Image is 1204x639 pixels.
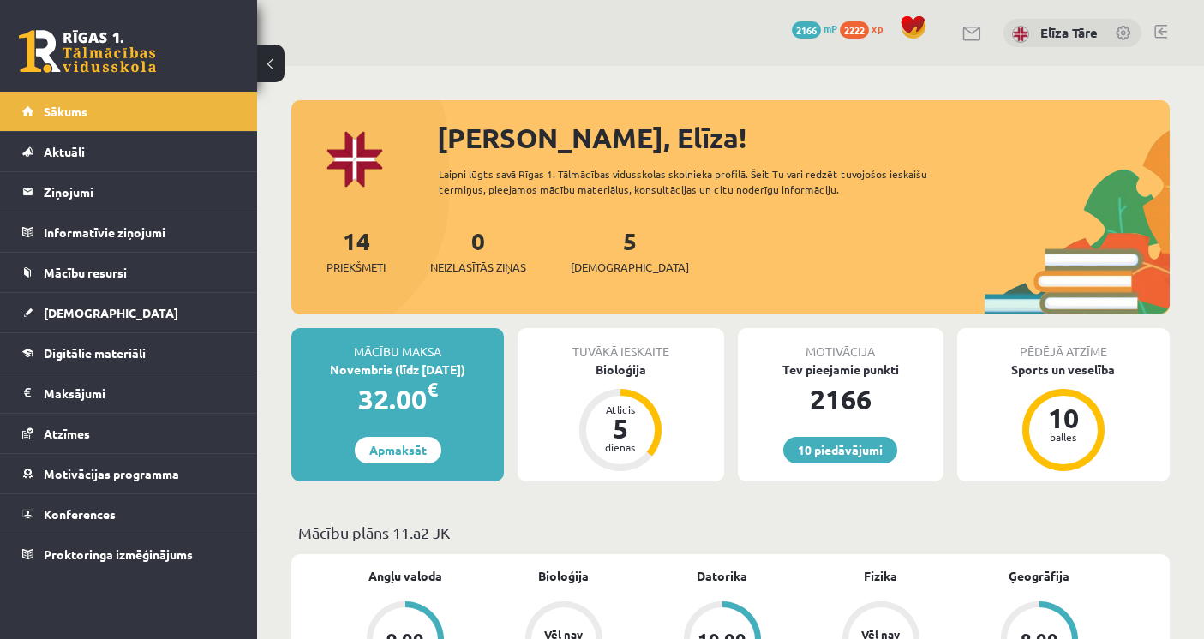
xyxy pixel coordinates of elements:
span: [DEMOGRAPHIC_DATA] [44,305,178,320]
div: Mācību maksa [291,328,504,361]
a: Konferences [22,494,236,534]
a: Sports un veselība 10 balles [957,361,1170,474]
a: 10 piedāvājumi [783,437,897,463]
a: 5[DEMOGRAPHIC_DATA] [571,225,689,276]
a: Elīza Tāre [1040,24,1098,41]
div: [PERSON_NAME], Elīza! [437,117,1170,158]
div: Tuvākā ieskaite [518,328,723,361]
a: Ģeogrāfija [1009,567,1069,585]
a: Rīgas 1. Tālmācības vidusskola [19,30,156,73]
p: Mācību plāns 11.a2 JK [298,521,1163,544]
a: Ziņojumi [22,172,236,212]
legend: Ziņojumi [44,172,236,212]
legend: Informatīvie ziņojumi [44,212,236,252]
a: Aktuāli [22,132,236,171]
div: balles [1038,432,1089,442]
span: Mācību resursi [44,265,127,280]
span: 2222 [840,21,869,39]
div: 2166 [738,379,943,420]
a: Datorika [697,567,747,585]
span: Proktoringa izmēģinājums [44,546,193,562]
span: [DEMOGRAPHIC_DATA] [571,259,689,276]
a: Fizika [864,567,897,585]
a: Apmaksāt [355,437,441,463]
a: Angļu valoda [368,567,442,585]
div: 32.00 [291,379,504,420]
span: Motivācijas programma [44,466,179,481]
div: Novembris (līdz [DATE]) [291,361,504,379]
a: 14Priekšmeti [326,225,386,276]
legend: Maksājumi [44,373,236,413]
span: Konferences [44,506,116,522]
div: Bioloģija [518,361,723,379]
a: Atzīmes [22,414,236,453]
div: Motivācija [738,328,943,361]
span: € [427,377,438,402]
a: 0Neizlasītās ziņas [430,225,526,276]
span: 2166 [792,21,821,39]
a: Informatīvie ziņojumi [22,212,236,252]
a: Digitālie materiāli [22,333,236,373]
div: Tev pieejamie punkti [738,361,943,379]
div: Pēdējā atzīme [957,328,1170,361]
img: Elīza Tāre [1012,26,1029,43]
div: dienas [595,442,646,452]
div: Laipni lūgts savā Rīgas 1. Tālmācības vidusskolas skolnieka profilā. Šeit Tu vari redzēt tuvojošo... [439,166,966,197]
span: Digitālie materiāli [44,345,146,361]
span: Sākums [44,104,87,119]
span: Aktuāli [44,144,85,159]
span: Atzīmes [44,426,90,441]
div: 10 [1038,404,1089,432]
a: 2166 mP [792,21,837,35]
a: Bioloģija [538,567,589,585]
span: Priekšmeti [326,259,386,276]
a: Maksājumi [22,373,236,413]
div: Sports un veselība [957,361,1170,379]
a: Sākums [22,92,236,131]
span: mP [824,21,837,35]
a: Bioloģija Atlicis 5 dienas [518,361,723,474]
span: xp [872,21,883,35]
div: 5 [595,415,646,442]
a: Motivācijas programma [22,454,236,493]
div: Atlicis [595,404,646,415]
a: 2222 xp [840,21,891,35]
a: Proktoringa izmēģinājums [22,534,236,574]
a: [DEMOGRAPHIC_DATA] [22,293,236,332]
span: Neizlasītās ziņas [430,259,526,276]
a: Mācību resursi [22,253,236,292]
